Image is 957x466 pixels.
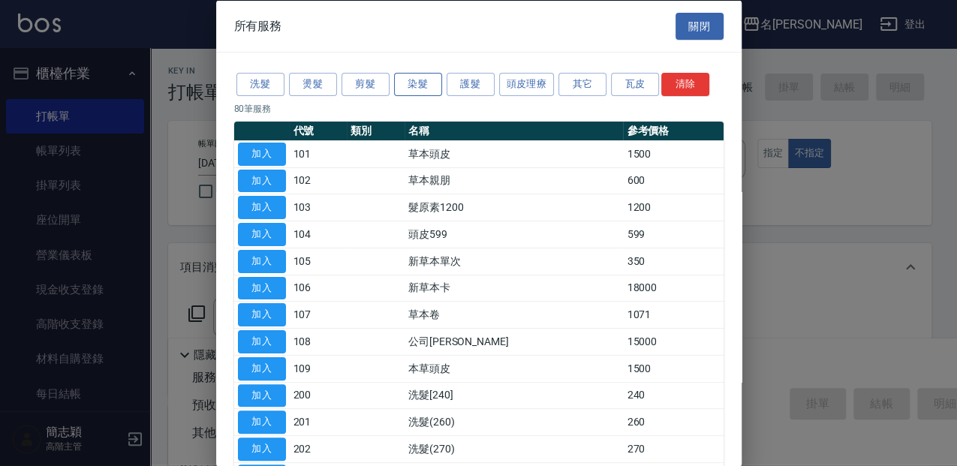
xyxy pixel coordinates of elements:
td: 109 [290,355,348,382]
td: 108 [290,328,348,355]
td: 洗髮(260) [405,408,624,435]
td: 102 [290,167,348,194]
button: 加入 [238,249,286,272]
button: 清除 [661,73,709,96]
td: 18000 [623,275,723,302]
button: 加入 [238,410,286,434]
button: 加入 [238,196,286,219]
td: 1500 [623,140,723,167]
td: 350 [623,248,723,275]
td: 新草本單次 [405,248,624,275]
button: 染髮 [394,73,442,96]
button: 加入 [238,169,286,192]
th: 類別 [347,121,405,140]
button: 加入 [238,142,286,165]
td: 106 [290,275,348,302]
th: 名稱 [405,121,624,140]
td: 101 [290,140,348,167]
td: 599 [623,221,723,248]
td: 草本頭皮 [405,140,624,167]
button: 加入 [238,383,286,407]
button: 其它 [558,73,606,96]
th: 參考價格 [623,121,723,140]
td: 髮原素1200 [405,194,624,221]
span: 所有服務 [234,18,282,33]
button: 加入 [238,303,286,326]
button: 加入 [238,356,286,380]
td: 1200 [623,194,723,221]
td: 洗髮(270) [405,435,624,462]
button: 加入 [238,437,286,461]
td: 草本卷 [405,301,624,328]
td: 草本親朋 [405,167,624,194]
td: 洗髮[240] [405,382,624,409]
td: 新草本卡 [405,275,624,302]
p: 80 筆服務 [234,101,724,115]
td: 104 [290,221,348,248]
td: 本草頭皮 [405,355,624,382]
td: 頭皮599 [405,221,624,248]
td: 103 [290,194,348,221]
td: 公司[PERSON_NAME] [405,328,624,355]
button: 洗髮 [236,73,284,96]
button: 燙髮 [289,73,337,96]
td: 202 [290,435,348,462]
th: 代號 [290,121,348,140]
td: 600 [623,167,723,194]
td: 200 [290,382,348,409]
td: 1071 [623,301,723,328]
td: 1500 [623,355,723,382]
td: 15000 [623,328,723,355]
td: 201 [290,408,348,435]
td: 270 [623,435,723,462]
td: 107 [290,301,348,328]
button: 加入 [238,223,286,246]
button: 剪髮 [342,73,390,96]
button: 加入 [238,330,286,353]
td: 260 [623,408,723,435]
td: 240 [623,382,723,409]
button: 護髮 [447,73,495,96]
button: 加入 [238,276,286,299]
button: 關閉 [676,12,724,40]
td: 105 [290,248,348,275]
button: 瓦皮 [611,73,659,96]
button: 頭皮理療 [499,73,555,96]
